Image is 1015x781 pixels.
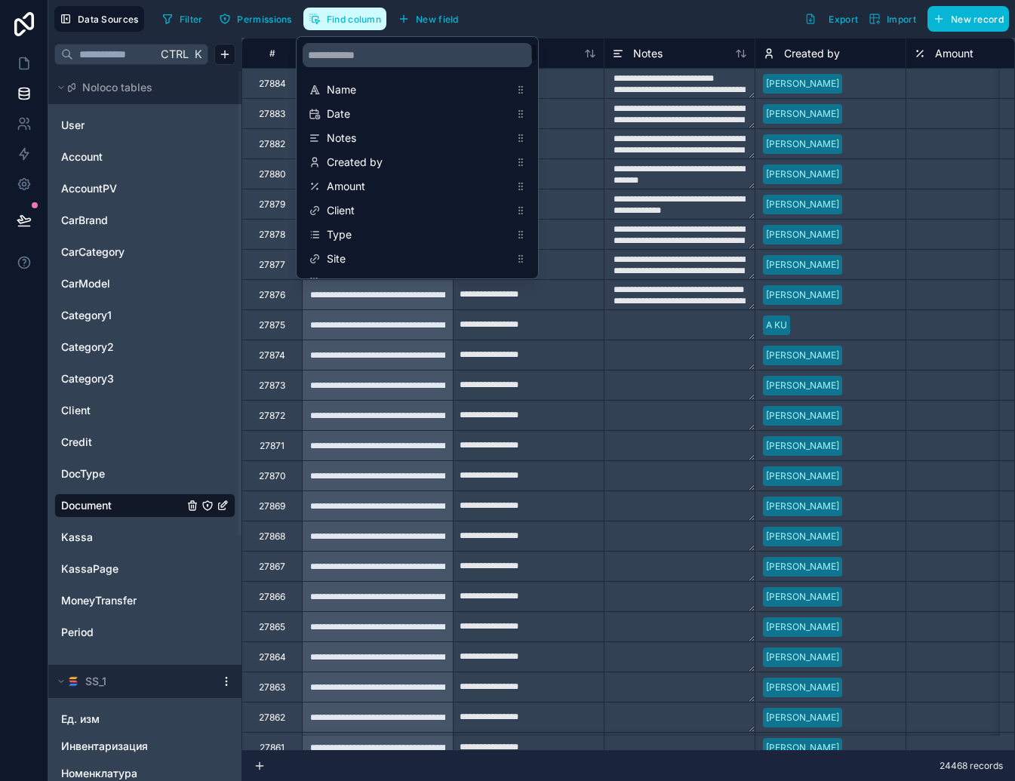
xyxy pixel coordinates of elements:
[766,379,839,392] div: [PERSON_NAME]
[54,589,235,613] div: MoneyTransfer
[766,258,839,272] div: [PERSON_NAME]
[61,766,137,781] span: Номенклатура
[259,349,285,361] div: 27874
[327,155,509,170] span: Created by
[61,435,92,450] span: Credit
[61,213,183,228] a: CarBrand
[54,557,235,581] div: KassaPage
[259,651,286,663] div: 27864
[61,340,114,355] span: Category2
[61,308,183,323] a: Category1
[54,707,235,731] div: Ед. изм
[259,138,285,150] div: 27882
[766,650,839,664] div: [PERSON_NAME]
[259,712,285,724] div: 27862
[259,681,285,693] div: 27863
[61,181,183,196] a: AccountPV
[61,244,125,260] span: CarCategory
[259,289,285,301] div: 27876
[766,530,839,543] div: [PERSON_NAME]
[766,198,839,211] div: [PERSON_NAME]
[766,711,839,724] div: [PERSON_NAME]
[259,198,285,211] div: 27879
[951,14,1004,25] span: New record
[766,228,839,241] div: [PERSON_NAME]
[327,227,509,242] span: Type
[61,561,183,577] a: KassaPage
[766,168,839,181] div: [PERSON_NAME]
[254,48,291,59] div: #
[159,45,190,63] span: Ctrl
[766,681,839,694] div: [PERSON_NAME]
[54,177,235,201] div: AccountPV
[54,240,235,264] div: CarCategory
[237,14,291,25] span: Permissions
[766,349,839,362] div: [PERSON_NAME]
[327,106,509,121] span: Date
[259,78,286,90] div: 27884
[259,530,285,543] div: 27868
[927,6,1009,32] button: New record
[259,500,285,512] div: 27869
[327,179,509,194] span: Amount
[259,561,285,573] div: 27867
[327,14,381,25] span: Find column
[784,46,840,61] span: Created by
[935,46,973,61] span: Amount
[799,6,863,32] button: Export
[766,500,839,513] div: [PERSON_NAME]
[766,560,839,573] div: [PERSON_NAME]
[61,625,94,640] span: Period
[61,712,198,727] a: Ед. изм
[61,118,85,133] span: User
[259,470,286,482] div: 27870
[260,742,285,754] div: 27861
[887,14,916,25] span: Import
[829,14,858,25] span: Export
[921,6,1009,32] a: New record
[180,14,203,25] span: Filter
[61,530,93,545] span: Kassa
[259,229,285,241] div: 27878
[61,371,183,386] a: Category3
[61,498,183,513] a: Document
[863,6,921,32] button: Import
[61,712,100,727] span: Ед. изм
[67,675,79,687] img: SmartSuite logo
[61,371,114,386] span: Category3
[61,593,137,608] span: MoneyTransfer
[61,276,183,291] a: CarModel
[61,403,91,418] span: Client
[327,131,509,146] span: Notes
[259,621,285,633] div: 27865
[54,462,235,486] div: DocType
[327,203,509,218] span: Client
[54,734,235,758] div: Инвентаризация
[766,137,839,151] div: [PERSON_NAME]
[61,403,183,418] a: Client
[54,398,235,423] div: Client
[766,439,839,453] div: [PERSON_NAME]
[61,149,103,165] span: Account
[766,409,839,423] div: [PERSON_NAME]
[61,766,198,781] a: Номенклатура
[259,259,285,271] div: 27877
[61,181,117,196] span: AccountPV
[54,335,235,359] div: Category2
[327,275,509,291] span: L_Site
[78,14,139,25] span: Data Sources
[61,118,183,133] a: User
[214,8,297,30] button: Permissions
[82,80,152,95] span: Noloco tables
[54,620,235,644] div: Period
[54,430,235,454] div: Credit
[766,318,787,332] div: A KU
[766,288,839,302] div: [PERSON_NAME]
[54,272,235,296] div: CarModel
[54,303,235,327] div: Category1
[192,49,203,60] span: K
[61,530,183,545] a: Kassa
[61,213,108,228] span: CarBrand
[259,410,285,422] div: 27872
[61,149,183,165] a: Account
